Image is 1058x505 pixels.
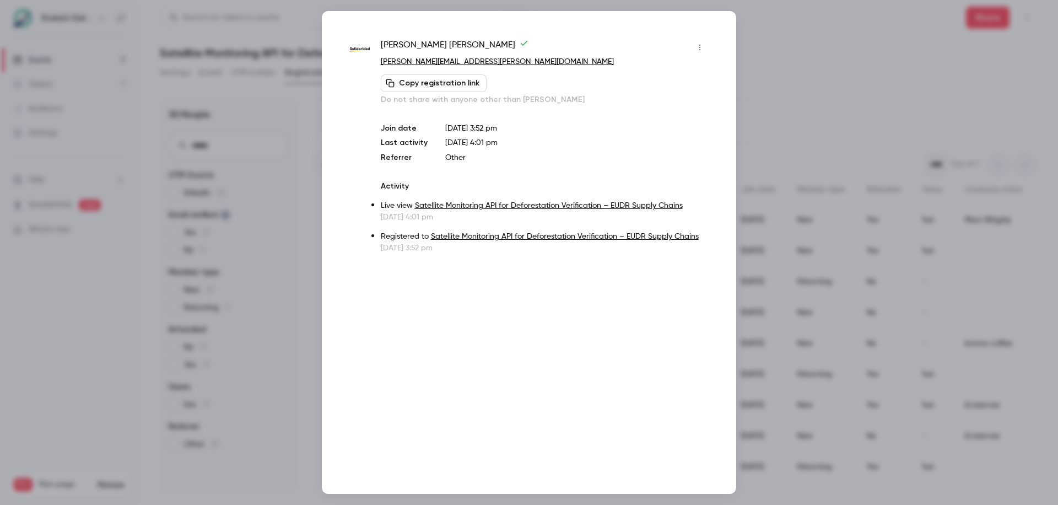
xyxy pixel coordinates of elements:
[445,123,709,134] p: [DATE] 3:52 pm
[381,58,614,66] a: [PERSON_NAME][EMAIL_ADDRESS][PERSON_NAME][DOMAIN_NAME]
[381,94,709,105] p: Do not share with anyone other than [PERSON_NAME]
[381,39,528,56] span: [PERSON_NAME] [PERSON_NAME]
[381,123,428,134] p: Join date
[381,152,428,163] p: Referrer
[381,231,709,243] p: Registered to
[381,181,709,192] p: Activity
[381,137,428,149] p: Last activity
[445,139,498,147] span: [DATE] 4:01 pm
[445,152,709,163] p: Other
[381,243,709,254] p: [DATE] 3:52 pm
[431,233,699,240] a: Satellite Monitoring API for Deforestation Verification – EUDR Supply Chains
[381,74,487,92] button: Copy registration link
[381,212,709,223] p: [DATE] 4:01 pm
[349,40,370,60] img: solidaridadnetwork.org
[381,200,709,212] p: Live view
[415,202,683,209] a: Satellite Monitoring API for Deforestation Verification – EUDR Supply Chains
